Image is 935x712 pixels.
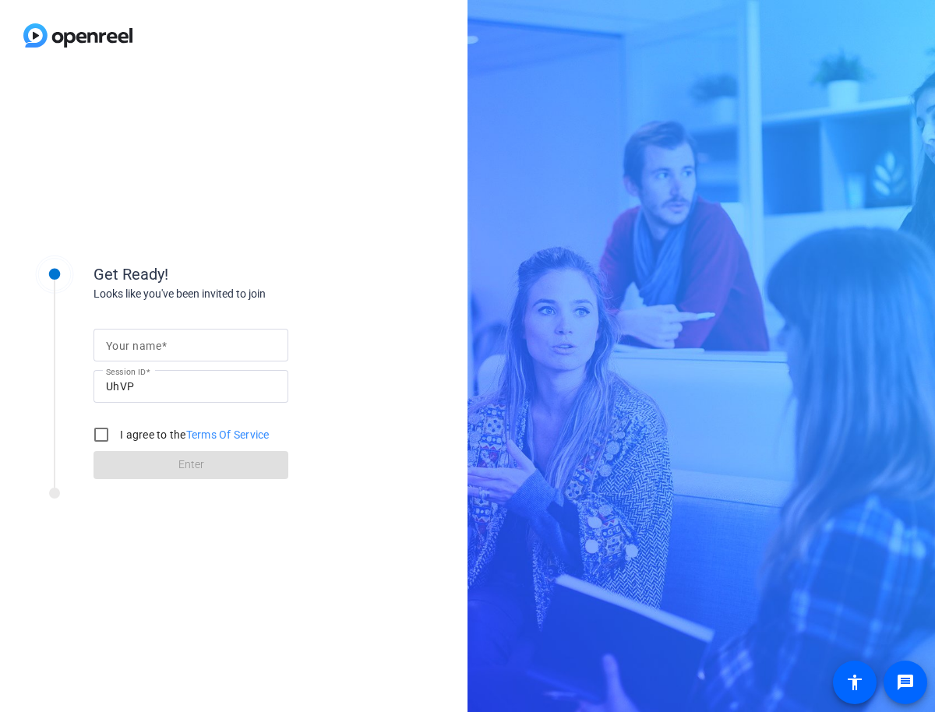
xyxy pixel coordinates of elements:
div: Get Ready! [93,263,405,286]
a: Terms Of Service [186,428,270,441]
mat-icon: accessibility [845,673,864,692]
label: I agree to the [117,427,270,442]
div: Looks like you've been invited to join [93,286,405,302]
mat-icon: message [896,673,915,692]
mat-label: Your name [106,340,161,352]
mat-label: Session ID [106,367,146,376]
